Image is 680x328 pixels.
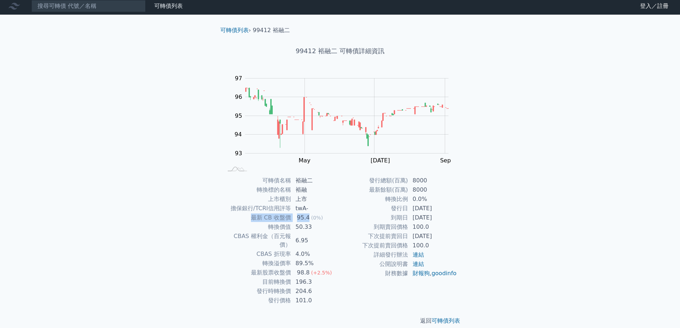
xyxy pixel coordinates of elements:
[340,185,408,195] td: 最新餘額(百萬)
[215,46,466,56] h1: 99412 裕融二 可轉債詳細資訊
[223,277,291,287] td: 目前轉換價
[340,241,408,250] td: 下次提前賣回價格
[634,0,674,12] a: 登入／註冊
[340,269,408,278] td: 財務數據
[223,204,291,213] td: 擔保銀行/TCRI信用評等
[223,185,291,195] td: 轉換標的名稱
[340,195,408,204] td: 轉換比例
[223,287,291,296] td: 發行時轉換價
[340,222,408,232] td: 到期賣回價格
[223,222,291,232] td: 轉換價值
[223,268,291,277] td: 最新股票收盤價
[223,176,291,185] td: 可轉債名稱
[644,294,680,328] div: 聊天小工具
[291,222,340,232] td: 50.33
[413,261,424,267] a: 連結
[231,75,459,164] g: Chart
[644,294,680,328] iframe: Chat Widget
[413,270,430,277] a: 財報狗
[340,259,408,269] td: 公開說明書
[413,251,424,258] a: 連結
[291,232,340,249] td: 6.95
[299,157,311,164] tspan: May
[408,222,457,232] td: 100.0
[408,241,457,250] td: 100.0
[311,270,332,276] span: (+2.5%)
[340,232,408,241] td: 下次提前賣回日
[291,296,340,305] td: 101.0
[253,26,290,35] li: 99412 裕融二
[220,27,249,34] a: 可轉債列表
[296,213,311,222] div: 95.4
[291,176,340,185] td: 裕融二
[340,176,408,185] td: 發行總額(百萬)
[235,131,242,138] tspan: 94
[408,213,457,222] td: [DATE]
[311,215,323,221] span: (0%)
[432,270,457,277] a: goodinfo
[235,150,242,157] tspan: 93
[223,296,291,305] td: 發行價格
[340,213,408,222] td: 到期日
[291,249,340,259] td: 4.0%
[408,185,457,195] td: 8000
[291,277,340,287] td: 196.3
[296,268,311,277] div: 98.8
[291,195,340,204] td: 上市
[235,112,242,119] tspan: 95
[340,250,408,259] td: 詳細發行辦法
[291,287,340,296] td: 204.6
[215,317,466,325] p: 返回
[408,204,457,213] td: [DATE]
[235,94,242,100] tspan: 96
[371,157,390,164] tspan: [DATE]
[220,26,251,35] li: ›
[432,317,460,324] a: 可轉債列表
[440,157,451,164] tspan: Sep
[223,213,291,222] td: 最新 CB 收盤價
[340,204,408,213] td: 發行日
[223,249,291,259] td: CBAS 折現率
[408,269,457,278] td: ,
[245,88,448,148] g: Series
[223,232,291,249] td: CBAS 權利金（百元報價）
[291,185,340,195] td: 裕融
[223,195,291,204] td: 上市櫃別
[408,195,457,204] td: 0.0%
[235,75,242,82] tspan: 97
[291,259,340,268] td: 89.5%
[291,204,340,213] td: twA-
[223,259,291,268] td: 轉換溢價率
[154,2,183,9] a: 可轉債列表
[408,176,457,185] td: 8000
[408,232,457,241] td: [DATE]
